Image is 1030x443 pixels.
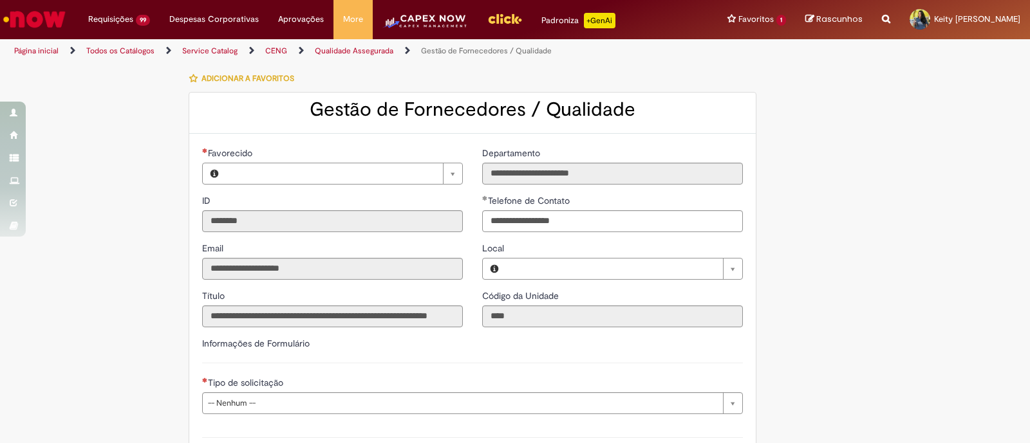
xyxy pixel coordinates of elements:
[483,258,506,279] button: Local, Visualizar este registro
[202,338,310,349] label: Informações de Formulário
[10,39,677,63] ul: Trilhas de página
[201,73,294,84] span: Adicionar a Favoritos
[482,290,561,302] span: Somente leitura - Código da Unidade
[315,46,393,56] a: Qualidade Assegurada
[14,46,59,56] a: Página inicial
[805,14,863,26] a: Rascunhos
[278,13,324,26] span: Aprovações
[202,242,226,255] label: Somente leitura - Email
[421,46,552,56] a: Gestão de Fornecedores / Qualidade
[541,13,615,28] div: Padroniza
[202,305,463,327] input: Título
[488,195,572,206] span: Telefone de Contato
[202,99,743,120] h2: Gestão de Fornecedores / Qualidade
[482,163,743,185] input: Departamento
[482,289,561,302] label: Somente leitura - Código da Unidade
[226,163,462,184] a: Limpar campo Favorecido
[208,393,716,413] span: -- Nenhum --
[169,13,259,26] span: Despesas Corporativas
[182,46,238,56] a: Service Catalog
[208,147,255,159] span: Necessários - Favorecido
[1,6,68,32] img: ServiceNow
[88,13,133,26] span: Requisições
[738,13,774,26] span: Favoritos
[265,46,287,56] a: CENG
[208,377,286,388] span: Tipo de solicitação
[202,195,213,206] span: Somente leitura - ID
[482,242,507,254] span: Local
[934,14,1020,24] span: Keity [PERSON_NAME]
[136,15,150,26] span: 99
[202,377,208,383] span: Necessários
[382,13,468,39] img: CapexLogo5.png
[202,290,227,302] span: Somente leitura - Título
[506,258,742,279] a: Limpar campo Local
[487,9,522,28] img: click_logo_yellow_360x200.png
[482,147,543,159] label: Somente leitura - Departamento
[189,65,301,92] button: Adicionar a Favoritos
[202,148,208,153] span: Necessários
[86,46,154,56] a: Todos os Catálogos
[482,147,543,159] span: Somente leitura - Departamento
[482,195,488,201] span: Obrigatório Preenchido
[482,210,743,232] input: Telefone de Contato
[203,163,226,184] button: Favorecido, Visualizar este registro
[776,15,786,26] span: 1
[343,13,363,26] span: More
[202,210,463,232] input: ID
[202,194,213,207] label: Somente leitura - ID
[584,13,615,28] p: +GenAi
[816,13,863,25] span: Rascunhos
[202,242,226,254] span: Somente leitura - Email
[202,258,463,280] input: Email
[202,289,227,302] label: Somente leitura - Título
[482,305,743,327] input: Código da Unidade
